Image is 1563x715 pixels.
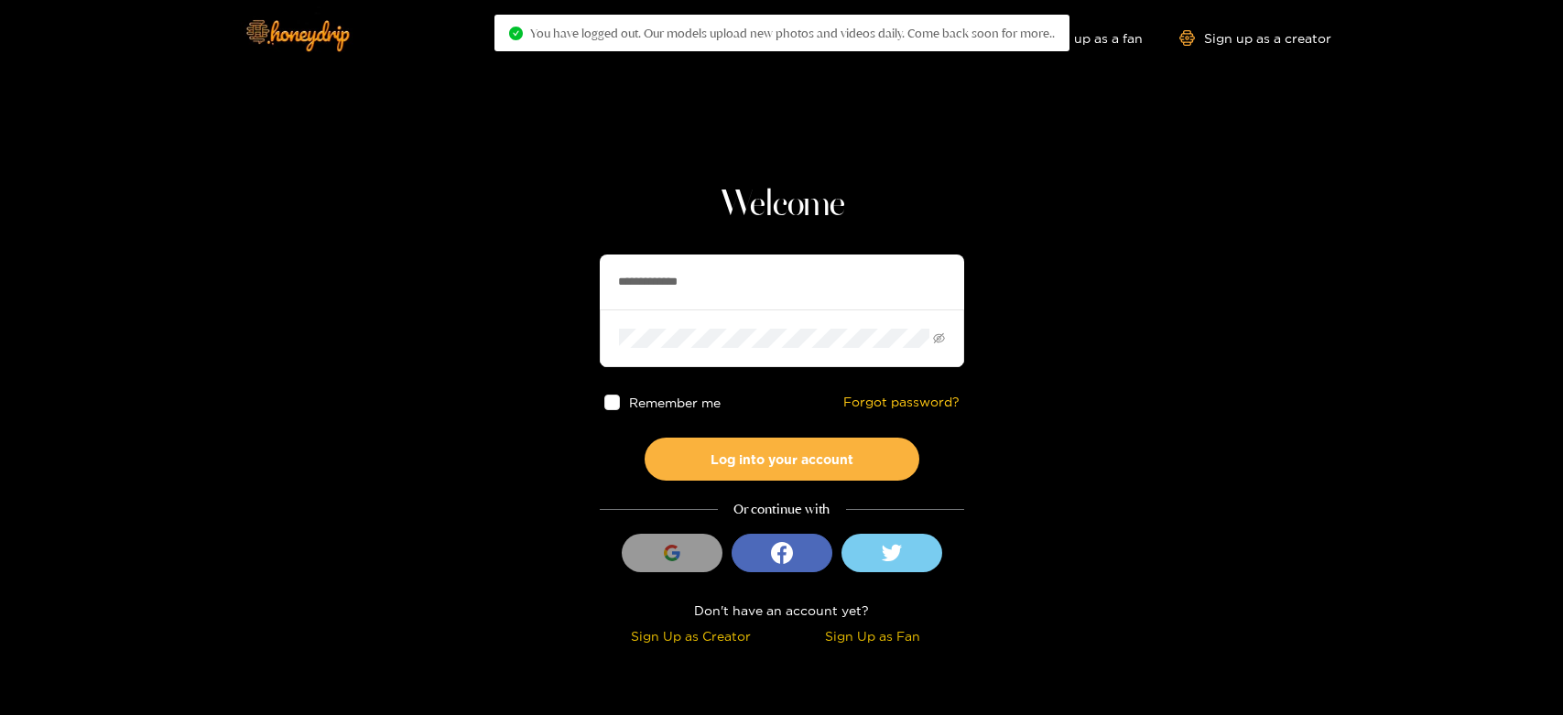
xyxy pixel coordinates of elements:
span: Remember me [628,395,720,409]
span: eye-invisible [933,332,945,344]
a: Sign up as a fan [1017,30,1143,46]
div: Or continue with [600,499,964,520]
span: You have logged out. Our models upload new photos and videos daily. Come back soon for more.. [530,26,1055,40]
h1: Welcome [600,183,964,227]
a: Forgot password? [843,395,960,410]
a: Sign up as a creator [1179,30,1331,46]
div: Sign Up as Fan [787,625,960,646]
div: Sign Up as Creator [604,625,777,646]
span: check-circle [509,27,523,40]
div: Don't have an account yet? [600,600,964,621]
button: Log into your account [645,438,919,481]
